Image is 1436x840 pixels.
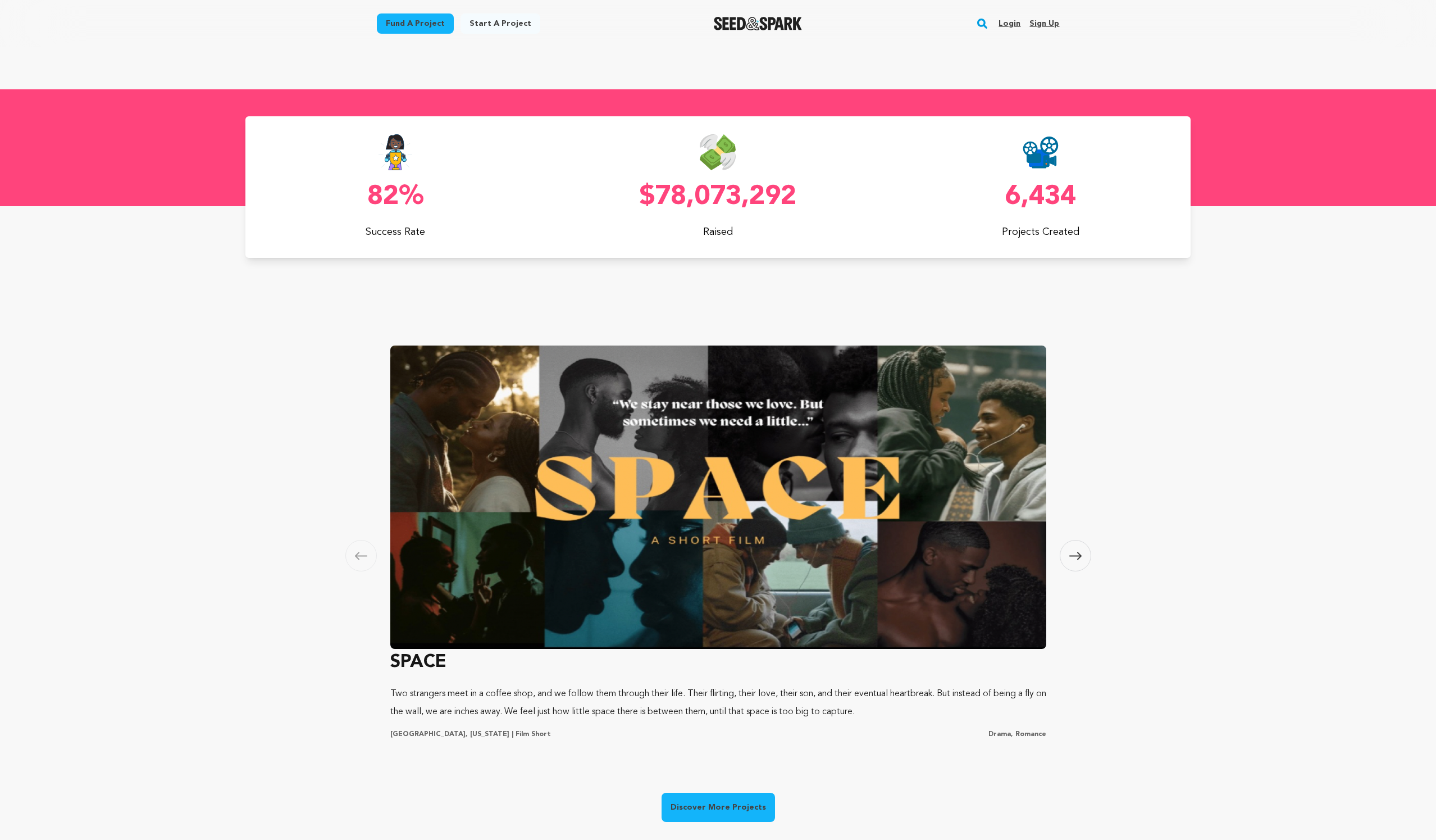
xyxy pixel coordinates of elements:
[568,224,868,240] p: Raised
[378,134,413,170] img: Seed&Spark Success Rate Icon
[700,134,736,170] img: Seed&Spark Money Raised Icon
[245,224,545,240] p: Success Rate
[390,649,1046,676] h3: SPACE
[1029,15,1059,33] a: Sign up
[461,13,540,34] a: Start a project
[377,13,454,34] a: Fund a project
[999,15,1020,33] a: Login
[568,184,868,211] p: $78,073,292
[390,346,1046,649] img: SPACE
[662,793,775,822] a: Discover More Projects
[390,731,513,738] span: [GEOGRAPHIC_DATA], [US_STATE] |
[714,17,802,30] a: Seed&Spark Homepage
[390,685,1046,721] p: Two strangers meet in a coffee shop, and we follow them through their life. Their flirting, their...
[891,224,1191,240] p: Projects Created
[516,731,551,738] span: Film Short
[1023,134,1059,170] img: Seed&Spark Projects Created Icon
[245,184,545,211] p: 82%
[714,17,802,30] img: Seed&Spark Logo Dark Mode
[891,184,1191,211] p: 6,434
[390,341,1046,739] a: SPACE Two strangers meet in a coffee shop, and we follow them through their life. Their flirting,...
[988,730,1046,739] p: Drama, Romance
